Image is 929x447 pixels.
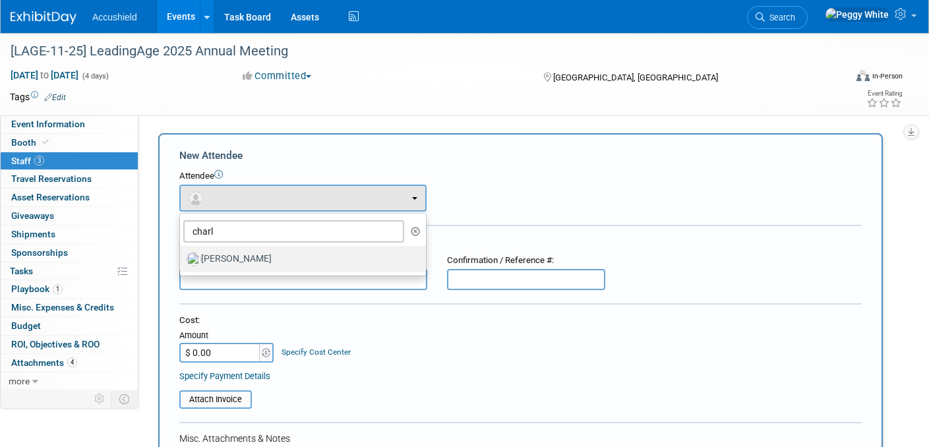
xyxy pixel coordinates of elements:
[11,320,41,331] span: Budget
[11,173,92,184] span: Travel Reservations
[53,284,63,294] span: 1
[187,249,413,270] label: [PERSON_NAME]
[866,90,902,97] div: Event Rating
[825,7,889,22] img: Peggy White
[747,6,808,29] a: Search
[81,72,109,80] span: (4 days)
[11,210,54,221] span: Giveaways
[11,283,63,294] span: Playbook
[447,254,605,267] div: Confirmation / Reference #:
[1,336,138,353] a: ROI, Objectives & ROO
[11,357,77,368] span: Attachments
[11,247,68,258] span: Sponsorships
[1,280,138,298] a: Playbook1
[88,390,111,407] td: Personalize Event Tab Strip
[179,330,275,343] div: Amount
[11,192,90,202] span: Asset Reservations
[11,119,85,129] span: Event Information
[1,244,138,262] a: Sponsorships
[42,138,49,146] i: Booth reservation complete
[7,5,663,18] body: Rich Text Area. Press ALT-0 for help.
[92,12,137,22] span: Accushield
[11,302,114,313] span: Misc. Expenses & Credits
[1,299,138,316] a: Misc. Expenses & Credits
[1,225,138,243] a: Shipments
[179,148,862,163] div: New Attendee
[44,93,66,102] a: Edit
[856,71,870,81] img: Format-Inperson.png
[179,170,862,183] div: Attendee
[11,229,55,239] span: Shipments
[11,11,76,24] img: ExhibitDay
[10,266,33,276] span: Tasks
[765,13,795,22] span: Search
[1,115,138,133] a: Event Information
[1,152,138,170] a: Staff3
[553,73,718,82] span: [GEOGRAPHIC_DATA], [GEOGRAPHIC_DATA]
[1,207,138,225] a: Giveaways
[111,390,138,407] td: Toggle Event Tabs
[11,156,44,166] span: Staff
[1,262,138,280] a: Tasks
[179,314,862,327] div: Cost:
[1,317,138,335] a: Budget
[6,40,827,63] div: [LAGE-11-25] LeadingAge 2025 Annual Meeting
[1,354,138,372] a: Attachments4
[183,220,404,243] input: Search
[238,69,316,83] button: Committed
[10,69,79,81] span: [DATE] [DATE]
[770,69,903,88] div: Event Format
[9,376,30,386] span: more
[34,156,44,165] span: 3
[179,235,862,248] div: Registration / Ticket Info (optional)
[11,137,51,148] span: Booth
[1,134,138,152] a: Booth
[282,347,351,357] a: Specify Cost Center
[1,372,138,390] a: more
[1,170,138,188] a: Travel Reservations
[11,339,100,349] span: ROI, Objectives & ROO
[872,71,903,81] div: In-Person
[38,70,51,80] span: to
[179,371,270,381] a: Specify Payment Details
[10,90,66,104] td: Tags
[1,189,138,206] a: Asset Reservations
[179,432,862,445] div: Misc. Attachments & Notes
[67,357,77,367] span: 4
